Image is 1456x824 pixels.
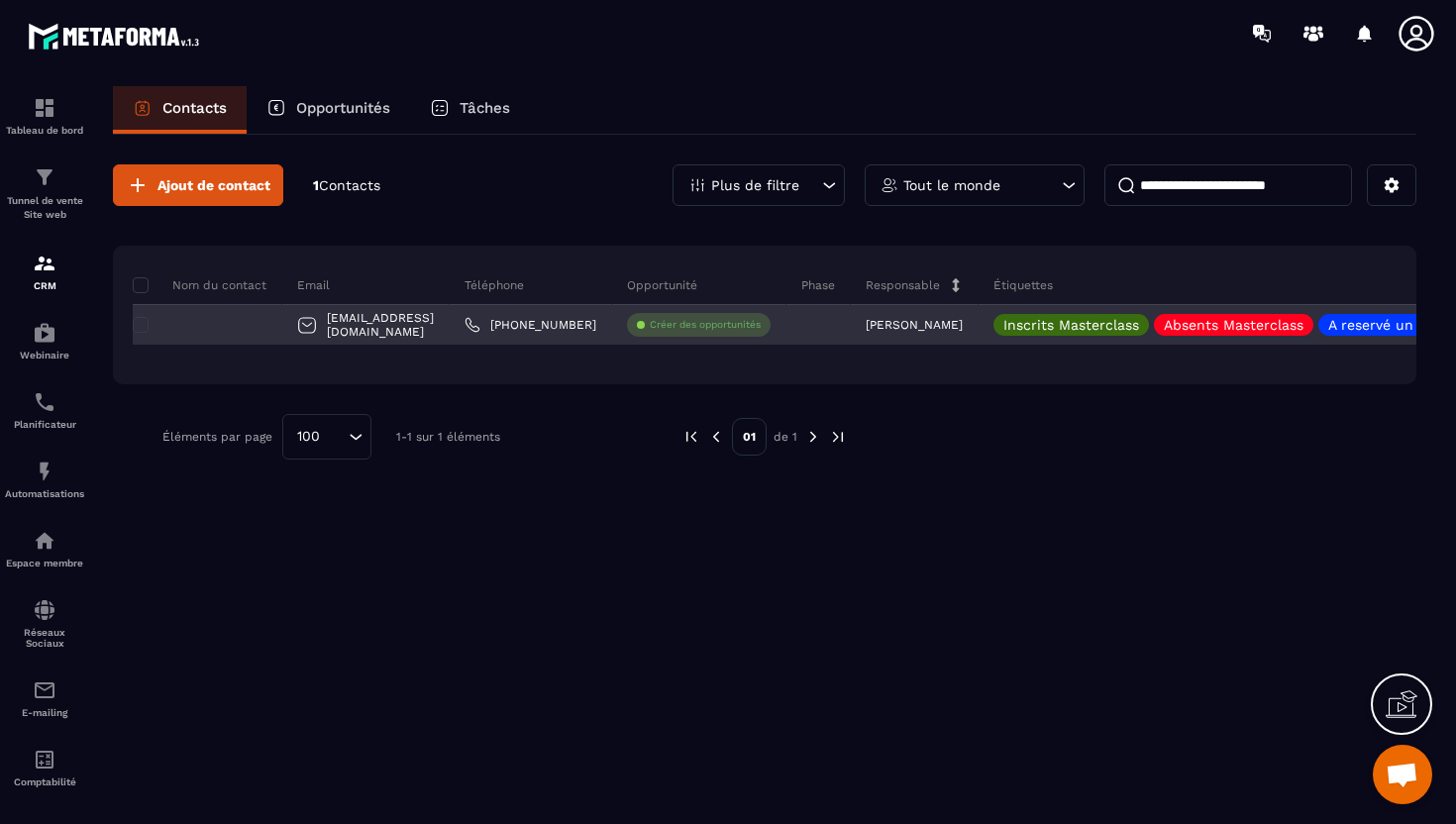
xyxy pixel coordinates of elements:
img: logo [28,18,206,54]
p: Planificateur [5,419,84,430]
p: Téléphone [465,277,524,293]
a: formationformationTunnel de vente Site web [5,151,84,237]
p: [PERSON_NAME] [866,318,963,332]
img: scheduler [33,390,56,414]
a: automationsautomationsAutomatisations [5,445,84,514]
img: social-network [33,598,56,622]
p: Réseaux Sociaux [5,627,84,649]
p: Automatisations [5,488,84,499]
a: accountantaccountantComptabilité [5,733,84,802]
p: Tableau de bord [5,125,84,136]
p: de 1 [774,429,797,445]
a: schedulerschedulerPlanificateur [5,375,84,445]
a: Tâches [410,86,530,134]
p: Espace membre [5,558,84,568]
p: Éléments par page [162,430,272,444]
p: Tâches [460,99,510,117]
img: formation [33,165,56,189]
p: E-mailing [5,707,84,718]
p: Email [297,277,330,293]
p: CRM [5,280,84,291]
p: Webinaire [5,350,84,360]
button: Ajout de contact [113,164,283,206]
div: Search for option [282,414,371,460]
p: A reservé un appel [1328,318,1456,332]
a: automationsautomationsEspace membre [5,514,84,583]
a: emailemailE-mailing [5,664,84,733]
p: Responsable [866,277,940,293]
span: Contacts [319,177,380,193]
p: Tout le monde [903,178,1000,192]
img: automations [33,460,56,483]
a: automationsautomationsWebinaire [5,306,84,375]
img: email [33,678,56,702]
p: Contacts [162,99,227,117]
p: 1 [313,176,380,195]
span: Ajout de contact [157,175,270,195]
p: Inscrits Masterclass [1003,318,1139,332]
p: Opportunité [627,277,697,293]
a: Contacts [113,86,247,134]
p: Tunnel de vente Site web [5,194,84,222]
p: Créer des opportunités [650,318,761,332]
p: Étiquettes [993,277,1053,293]
a: Opportunités [247,86,410,134]
p: 01 [732,418,767,456]
div: Ouvrir le chat [1373,745,1432,804]
img: formation [33,96,56,120]
img: prev [682,428,700,446]
a: social-networksocial-networkRéseaux Sociaux [5,583,84,664]
img: formation [33,252,56,275]
img: prev [707,428,725,446]
p: Opportunités [296,99,390,117]
img: automations [33,321,56,345]
img: accountant [33,748,56,772]
p: Absents Masterclass [1164,318,1303,332]
img: automations [33,529,56,553]
input: Search for option [327,426,344,448]
a: formationformationCRM [5,237,84,306]
p: Plus de filtre [711,178,799,192]
a: [PHONE_NUMBER] [465,317,596,333]
p: Comptabilité [5,776,84,787]
span: 100 [290,426,327,448]
img: next [804,428,822,446]
a: formationformationTableau de bord [5,81,84,151]
p: Phase [801,277,835,293]
p: 1-1 sur 1 éléments [396,430,500,444]
p: Nom du contact [133,277,266,293]
img: next [829,428,847,446]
